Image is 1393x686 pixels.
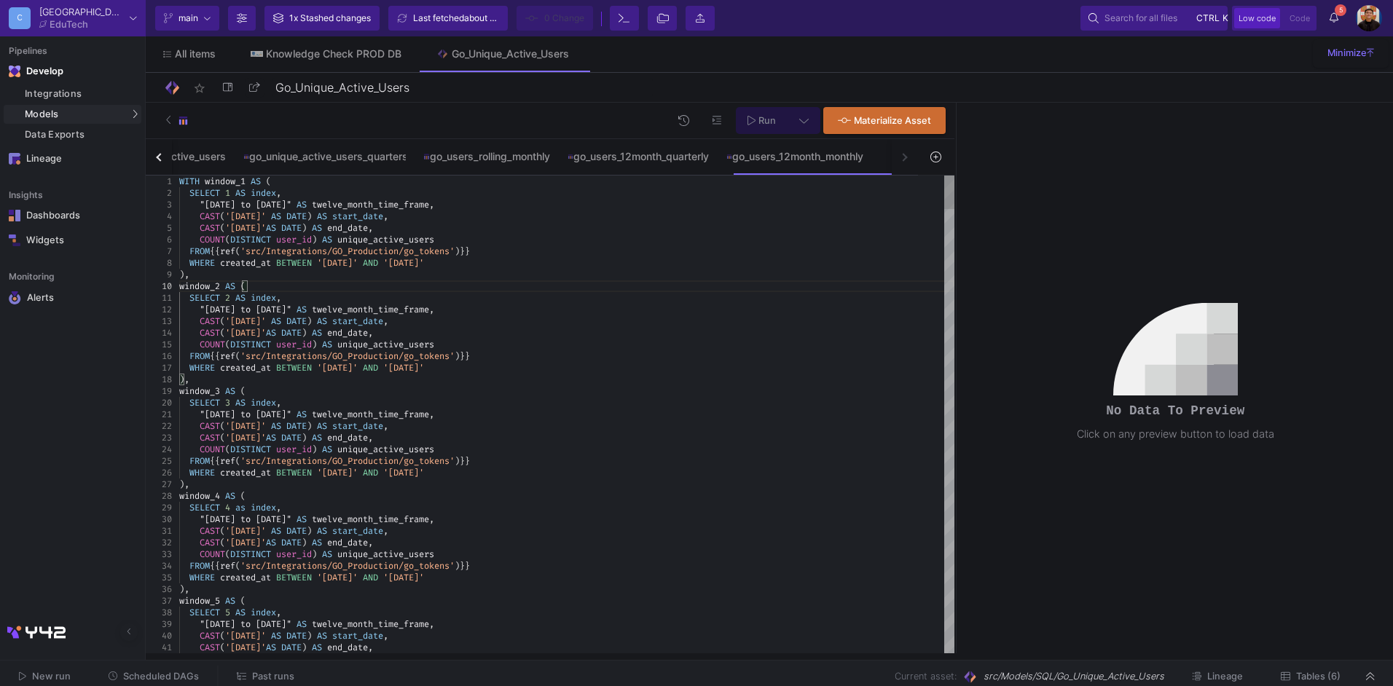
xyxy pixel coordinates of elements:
span: CAST [200,525,220,537]
span: ) [302,327,307,339]
img: Tab icon [251,51,263,56]
span: 3 [225,397,230,409]
a: Navigation iconLineage [4,147,141,170]
span: BETWEEN [276,467,312,478]
span: twelve_month_time_frame [312,199,429,210]
span: AND [363,467,378,478]
div: EduTech [50,20,88,29]
span: }} [460,455,470,467]
span: BETWEEN [276,362,312,374]
span: COUNT [200,548,225,560]
span: All items [175,48,216,60]
div: Integrations [25,88,138,100]
button: Low code [1234,8,1280,28]
img: SQL-Model type child icon [568,154,573,159]
span: Models [25,109,59,120]
div: Data Exports [25,129,138,141]
a: Navigation iconAlerts [4,285,141,310]
span: 1 [225,187,230,199]
span: ref [220,455,235,467]
span: , [383,210,388,222]
div: 23 [146,432,172,443]
span: '[DATE]' [317,362,358,374]
span: start_date [332,210,383,222]
div: 11 [146,292,172,304]
span: AS [271,420,281,432]
span: ref [220,245,235,257]
span: "[DATE] to [DATE]" [200,409,291,420]
span: ( [220,315,225,327]
span: AS [266,432,276,443]
span: 4 [225,502,230,513]
div: 14 [146,327,172,339]
span: ( [225,443,230,455]
span: , [276,397,281,409]
span: '[DATE]' [383,362,424,374]
img: Navigation icon [9,66,20,77]
span: ) [312,234,317,245]
span: 2 [225,292,230,304]
span: main [178,7,198,29]
span: , [368,327,373,339]
span: DATE [281,432,302,443]
span: New run [32,671,71,682]
span: ) [312,339,317,350]
span: created_at [220,362,271,374]
div: 17 [146,362,172,374]
span: AS [312,432,322,443]
span: user_id [276,548,312,560]
span: window_1 [205,176,246,187]
span: 'src/Integrations/GO_Production/go_tokens' [240,455,455,467]
span: , [429,409,434,420]
div: 6 [146,234,172,245]
span: created_at [220,467,271,478]
div: 27 [146,478,172,490]
span: ( [235,245,240,257]
span: "[DATE] to [DATE]" [200,513,291,525]
span: twelve_month_time_frame [312,513,429,525]
div: 1x Stashed changes [289,7,371,29]
span: SELECT [189,292,220,304]
span: ( [225,548,230,560]
div: 29 [146,502,172,513]
span: start_date [332,420,383,432]
div: go_users_rolling_monthly [423,151,550,162]
div: 26 [146,467,172,478]
button: Run [736,107,788,134]
span: CAST [200,210,220,222]
span: DATE [286,315,307,327]
span: ) [455,350,460,362]
div: 31 [146,525,172,537]
span: AS [225,490,235,502]
span: }} [460,245,470,257]
span: DISTINCT [230,548,271,560]
div: 33 [146,548,172,560]
mat-icon: star_border [191,79,208,97]
span: ) [307,210,312,222]
span: }} [460,350,470,362]
button: Materialize Asset [823,107,946,134]
span: '[DATE]' [225,210,266,222]
span: user_id [276,234,312,245]
span: CAST [200,537,220,548]
div: go_users_12month_monthly [726,151,863,162]
span: AS [266,327,276,339]
span: window_3 [179,385,220,397]
div: Click on any preview button to load data [1077,426,1274,442]
div: 21 [146,409,172,420]
div: 18 [146,374,172,385]
span: ( [220,537,225,548]
span: AS [322,339,332,350]
span: ( [225,234,230,245]
span: DISTINCT [230,443,271,455]
button: Code [1285,8,1314,28]
span: AS [317,420,327,432]
span: '[DATE]' [317,467,358,478]
span: DATE [286,420,307,432]
img: Navigation icon [9,153,20,165]
span: ( [240,490,246,502]
div: 8 [146,257,172,269]
span: k [1223,9,1228,27]
div: 12 [146,304,172,315]
button: main [155,6,219,31]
